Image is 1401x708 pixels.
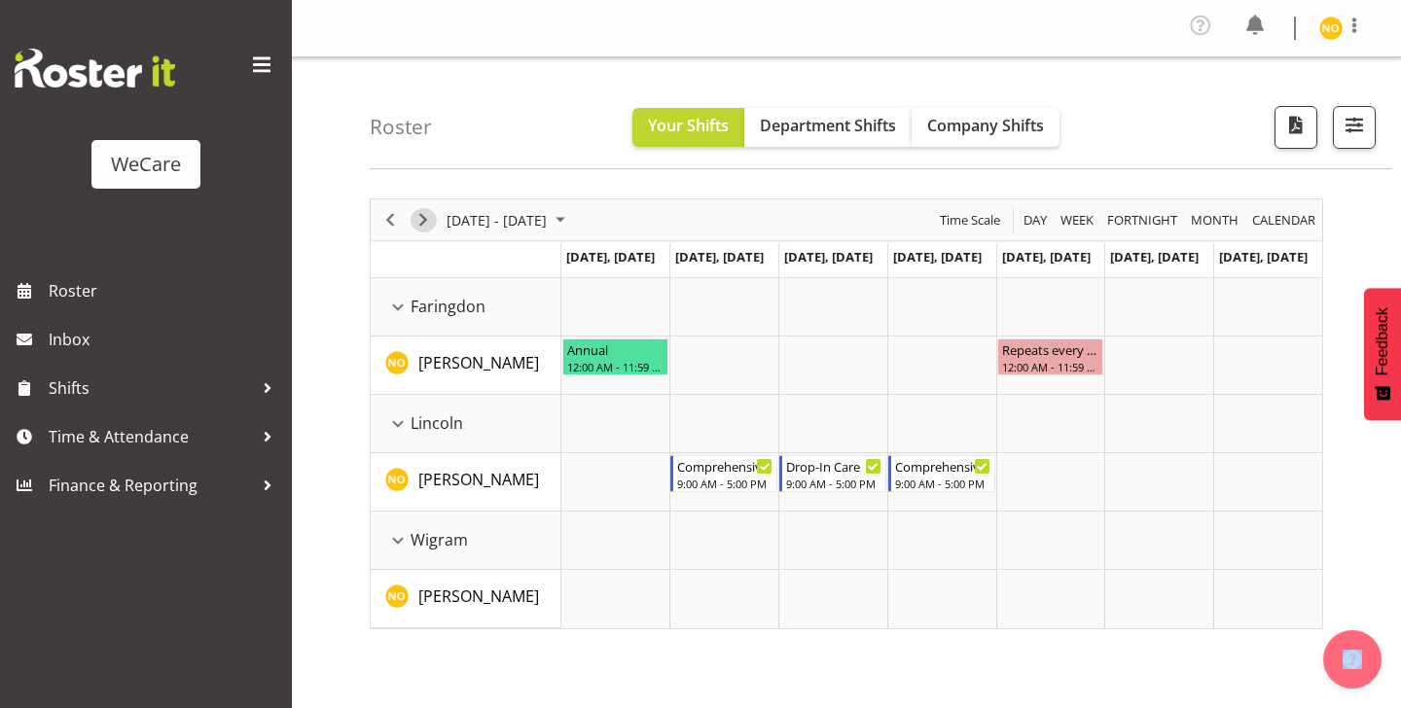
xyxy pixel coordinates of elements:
[444,208,574,232] button: September 01 - 07, 2025
[411,528,468,551] span: Wigram
[418,469,539,490] span: [PERSON_NAME]
[418,351,539,374] a: [PERSON_NAME]
[1319,17,1343,40] img: natasha-ottley11247.jpg
[566,248,655,265] span: [DATE], [DATE]
[677,456,772,476] div: Comprehensive Consult
[418,352,539,373] span: [PERSON_NAME]
[912,108,1060,147] button: Company Shifts
[1105,208,1179,232] span: Fortnight
[937,208,1004,232] button: Time Scale
[370,116,432,138] h4: Roster
[567,359,665,374] div: 12:00 AM - 11:59 PM
[1343,650,1362,669] img: help-xxl-2.png
[561,278,1322,628] table: Timeline Week of September 1, 2025
[418,585,539,607] span: [PERSON_NAME]
[411,411,463,435] span: Lincoln
[411,208,437,232] button: Next
[371,278,561,336] td: Faringdon resource
[445,208,549,232] span: [DATE] - [DATE]
[371,336,561,395] td: Natasha Ottley resource
[562,338,669,375] div: Natasha Ottley"s event - Annual Begin From Monday, September 1, 2025 at 12:00:00 AM GMT+12:00 End...
[779,455,886,492] div: Natasha Ottley"s event - Drop-In Care Begin From Wednesday, September 3, 2025 at 9:00:00 AM GMT+1...
[670,455,777,492] div: Natasha Ottley"s event - Comprehensive Consult Begin From Tuesday, September 2, 2025 at 9:00:00 A...
[1189,208,1240,232] span: Month
[111,150,181,179] div: WeCare
[760,115,896,136] span: Department Shifts
[418,468,539,491] a: [PERSON_NAME]
[927,115,1044,136] span: Company Shifts
[371,570,561,628] td: Natasha Ottley resource
[677,476,772,491] div: 9:00 AM - 5:00 PM
[374,199,407,240] div: Previous
[1188,208,1242,232] button: Timeline Month
[49,276,282,305] span: Roster
[418,584,539,608] a: [PERSON_NAME]
[407,199,440,240] div: Next
[49,422,253,451] span: Time & Attendance
[938,208,1002,232] span: Time Scale
[1333,106,1376,149] button: Filter Shifts
[370,198,1323,629] div: Timeline Week of September 1, 2025
[786,476,881,491] div: 9:00 AM - 5:00 PM
[648,115,729,136] span: Your Shifts
[893,248,982,265] span: [DATE], [DATE]
[1104,208,1181,232] button: Fortnight
[1249,208,1319,232] button: Month
[1250,208,1317,232] span: calendar
[1110,248,1199,265] span: [DATE], [DATE]
[377,208,404,232] button: Previous
[49,373,253,403] span: Shifts
[1059,208,1096,232] span: Week
[786,456,881,476] div: Drop-In Care
[1002,359,1099,374] div: 12:00 AM - 11:59 PM
[895,456,990,476] div: Comprehensive Consult
[784,248,873,265] span: [DATE], [DATE]
[888,455,995,492] div: Natasha Ottley"s event - Comprehensive Consult Begin From Thursday, September 4, 2025 at 9:00:00 ...
[895,476,990,491] div: 9:00 AM - 5:00 PM
[1002,339,1099,359] div: Repeats every [DATE] - [PERSON_NAME]
[1374,307,1391,375] span: Feedback
[1219,248,1308,265] span: [DATE], [DATE]
[675,248,764,265] span: [DATE], [DATE]
[1021,208,1051,232] button: Timeline Day
[371,453,561,512] td: Natasha Ottley resource
[997,338,1104,375] div: Natasha Ottley"s event - Repeats every friday - Natasha Ottley Begin From Friday, September 5, 20...
[632,108,744,147] button: Your Shifts
[1364,288,1401,420] button: Feedback - Show survey
[1002,248,1091,265] span: [DATE], [DATE]
[1058,208,1097,232] button: Timeline Week
[744,108,912,147] button: Department Shifts
[49,471,253,500] span: Finance & Reporting
[15,49,175,88] img: Rosterit website logo
[411,295,485,318] span: Faringdon
[567,339,665,359] div: Annual
[49,325,282,354] span: Inbox
[371,512,561,570] td: Wigram resource
[1022,208,1049,232] span: Day
[371,395,561,453] td: Lincoln resource
[1275,106,1317,149] button: Download a PDF of the roster according to the set date range.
